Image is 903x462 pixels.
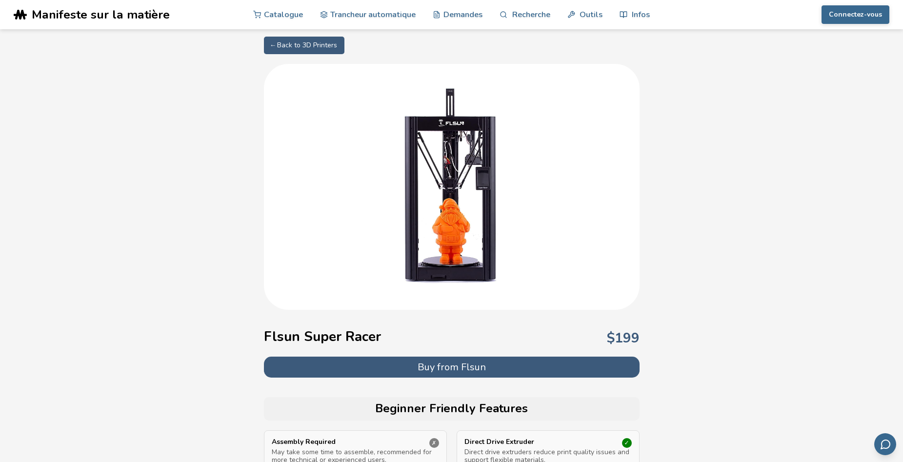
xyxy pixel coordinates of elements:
[264,329,381,344] h1: Flsun Super Racer
[32,8,170,21] span: Manifeste sur la matière
[874,433,896,455] button: Send feedback via email
[272,438,414,446] p: Assembly Required
[429,438,439,448] div: ✗
[822,5,889,24] button: Connectez-vous
[269,402,635,416] h2: Beginner Friendly Features
[354,88,549,283] img: Flsun Super Racer
[264,357,640,378] button: Buy from Flsun
[607,330,640,346] p: $ 199
[622,438,632,448] div: ✓
[264,37,344,54] a: ← Back to 3D Printers
[464,438,607,446] p: Direct Drive Extruder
